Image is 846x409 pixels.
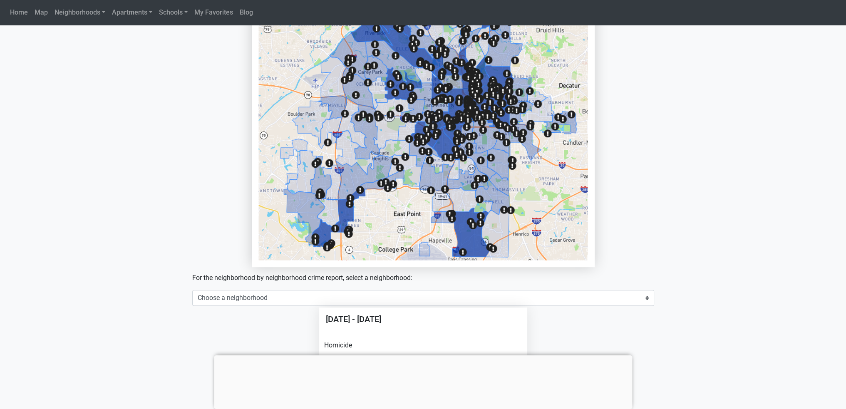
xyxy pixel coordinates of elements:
[7,4,31,21] a: Home
[194,8,233,16] span: My Favorites
[159,8,183,16] span: Schools
[192,272,654,283] p: For the neighborhood by neighborhood crime report, select a neighborhood:
[112,8,147,16] span: Apartments
[191,4,236,21] a: My Favorites
[55,8,100,16] span: Neighborhoods
[31,4,51,21] a: Map
[214,355,632,407] iframe: Advertisement
[326,314,521,324] h5: [DATE] - [DATE]
[109,4,156,21] a: Apartments
[156,4,191,21] a: Schools
[236,4,256,21] a: Blog
[51,4,109,21] a: Neighborhoods
[10,8,28,16] span: Home
[240,8,253,16] span: Blog
[324,341,352,349] span: Homicide
[35,8,48,16] span: Map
